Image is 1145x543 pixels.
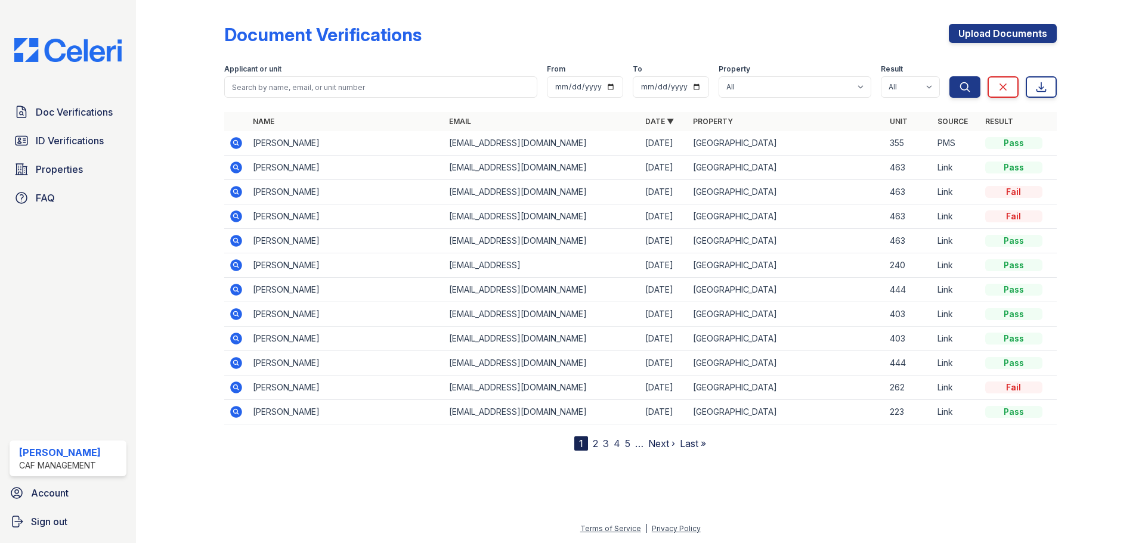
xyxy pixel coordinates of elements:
td: 240 [885,253,933,278]
td: [GEOGRAPHIC_DATA] [688,302,884,327]
td: Link [933,253,980,278]
label: Applicant or unit [224,64,281,74]
span: ID Verifications [36,134,104,148]
a: Email [449,117,471,126]
td: [EMAIL_ADDRESS][DOMAIN_NAME] [444,229,640,253]
td: [PERSON_NAME] [248,180,444,204]
a: Date ▼ [645,117,674,126]
div: [PERSON_NAME] [19,445,101,460]
td: 463 [885,156,933,180]
td: Link [933,351,980,376]
td: Link [933,376,980,400]
td: 463 [885,229,933,253]
td: [GEOGRAPHIC_DATA] [688,204,884,229]
a: Doc Verifications [10,100,126,124]
td: [PERSON_NAME] [248,204,444,229]
td: 403 [885,327,933,351]
td: [PERSON_NAME] [248,229,444,253]
td: [EMAIL_ADDRESS][DOMAIN_NAME] [444,204,640,229]
a: Result [985,117,1013,126]
input: Search by name, email, or unit number [224,76,537,98]
td: [DATE] [640,351,688,376]
a: Privacy Policy [652,524,701,533]
div: Pass [985,406,1042,418]
td: [GEOGRAPHIC_DATA] [688,327,884,351]
div: Pass [985,308,1042,320]
a: Account [5,481,131,505]
td: Link [933,302,980,327]
a: Upload Documents [949,24,1057,43]
td: 262 [885,376,933,400]
td: Link [933,204,980,229]
td: [GEOGRAPHIC_DATA] [688,376,884,400]
td: Link [933,156,980,180]
td: [EMAIL_ADDRESS][DOMAIN_NAME] [444,351,640,376]
td: [EMAIL_ADDRESS][DOMAIN_NAME] [444,156,640,180]
td: [EMAIL_ADDRESS][DOMAIN_NAME] [444,180,640,204]
td: [PERSON_NAME] [248,156,444,180]
td: Link [933,327,980,351]
td: [DATE] [640,180,688,204]
a: Terms of Service [580,524,641,533]
span: Account [31,486,69,500]
td: [DATE] [640,278,688,302]
div: | [645,524,648,533]
a: Name [253,117,274,126]
td: [PERSON_NAME] [248,327,444,351]
a: Sign out [5,510,131,533]
td: PMS [933,131,980,156]
td: [EMAIL_ADDRESS][DOMAIN_NAME] [444,400,640,424]
td: [EMAIL_ADDRESS][DOMAIN_NAME] [444,278,640,302]
a: Unit [890,117,908,126]
div: CAF Management [19,460,101,471]
td: [GEOGRAPHIC_DATA] [688,180,884,204]
a: 3 [603,437,609,449]
a: 4 [614,437,620,449]
a: ID Verifications [10,129,126,153]
td: [DATE] [640,376,688,400]
label: From [547,64,565,74]
td: [DATE] [640,229,688,253]
td: Link [933,278,980,302]
td: [DATE] [640,327,688,351]
label: Result [881,64,903,74]
span: Doc Verifications [36,105,113,119]
td: [DATE] [640,156,688,180]
td: [DATE] [640,204,688,229]
td: [DATE] [640,253,688,278]
td: [GEOGRAPHIC_DATA] [688,253,884,278]
td: [PERSON_NAME] [248,302,444,327]
div: Pass [985,235,1042,247]
td: [GEOGRAPHIC_DATA] [688,131,884,156]
label: Property [719,64,750,74]
td: Link [933,400,980,424]
td: Link [933,229,980,253]
span: Sign out [31,514,67,529]
td: [DATE] [640,131,688,156]
span: … [635,436,643,451]
td: [GEOGRAPHIC_DATA] [688,229,884,253]
td: 403 [885,302,933,327]
a: 5 [625,437,630,449]
label: To [633,64,642,74]
a: FAQ [10,186,126,210]
a: Source [937,117,968,126]
td: Link [933,180,980,204]
div: Document Verifications [224,24,422,45]
div: 1 [574,436,588,451]
div: Fail [985,381,1042,393]
a: Next › [648,437,675,449]
td: [PERSON_NAME] [248,376,444,400]
div: Fail [985,186,1042,198]
span: Properties [36,162,83,176]
a: Last » [680,437,706,449]
td: [PERSON_NAME] [248,131,444,156]
div: Pass [985,284,1042,296]
div: Pass [985,333,1042,345]
td: [EMAIL_ADDRESS] [444,253,640,278]
td: [PERSON_NAME] [248,253,444,278]
td: 444 [885,278,933,302]
td: 444 [885,351,933,376]
td: 463 [885,204,933,229]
